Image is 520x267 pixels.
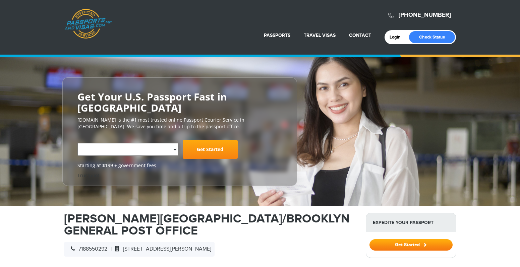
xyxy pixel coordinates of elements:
a: Travel Visas [304,32,336,38]
a: [PHONE_NUMBER] [399,11,451,19]
strong: Expedite Your Passport [366,213,456,232]
h2: Get Your U.S. Passport Fast in [GEOGRAPHIC_DATA] [77,91,282,113]
a: Get Started [183,140,238,159]
p: [DOMAIN_NAME] is the #1 most trusted online Passport Courier Service in [GEOGRAPHIC_DATA]. We sav... [77,117,282,130]
a: Check Status [409,31,455,43]
a: Trustpilot [77,172,99,179]
span: 7188550292 [67,246,107,252]
button: Get Started [369,239,453,251]
a: Contact [349,32,371,38]
span: [STREET_ADDRESS][PERSON_NAME] [112,246,211,252]
a: Passports & [DOMAIN_NAME] [64,9,112,39]
h1: [PERSON_NAME][GEOGRAPHIC_DATA]/BROOKLYN GENERAL POST OFFICE [64,213,356,237]
a: Passports [264,32,290,38]
div: | [64,242,215,257]
a: Get Started [369,242,453,247]
a: Login [390,35,405,40]
span: Starting at $199 + government fees [77,162,282,169]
